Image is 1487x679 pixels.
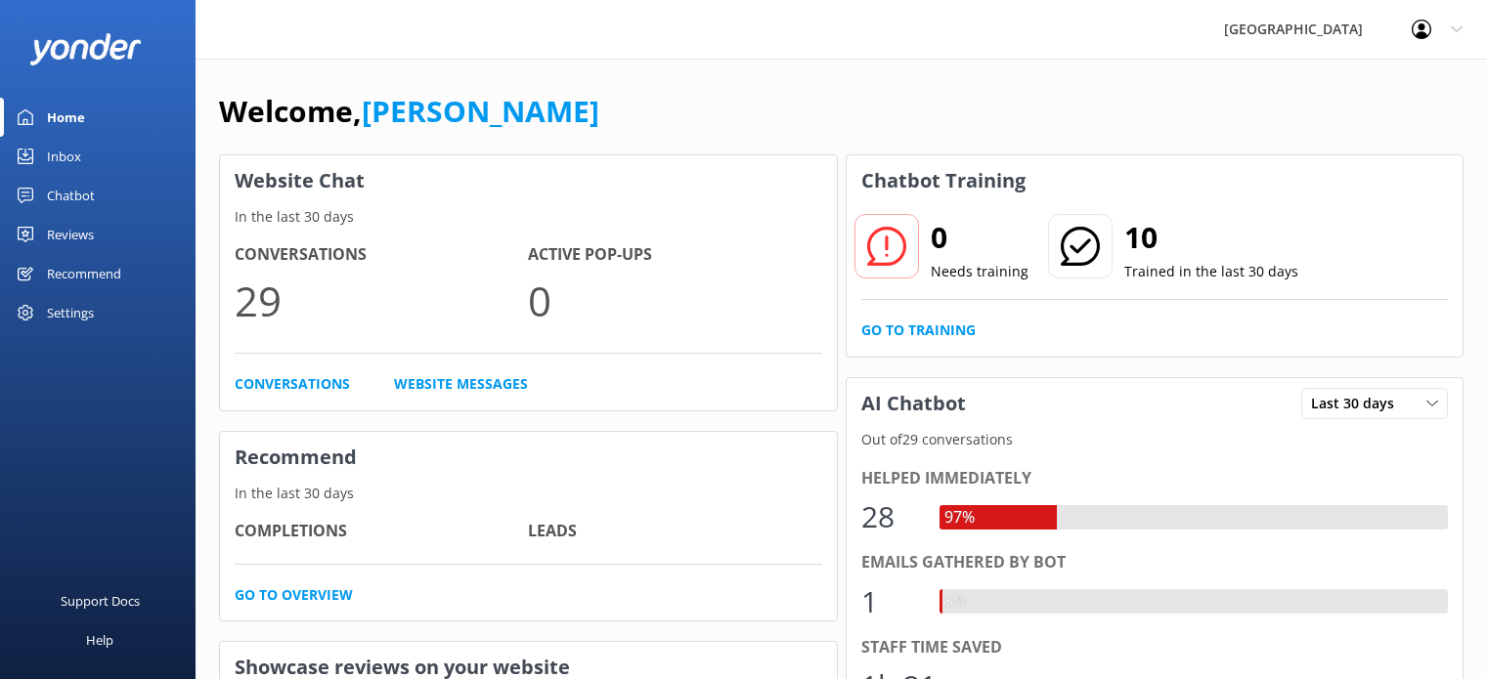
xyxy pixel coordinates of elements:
div: 28 [861,493,920,540]
h1: Welcome, [219,88,599,135]
p: 29 [235,268,528,333]
a: Go to overview [235,584,353,606]
div: Staff time saved [861,635,1449,660]
p: Trained in the last 30 days [1124,261,1298,282]
p: Out of 29 conversations [847,429,1464,450]
div: Recommend [47,254,121,293]
p: In the last 30 days [220,483,837,504]
h4: Conversations [235,242,528,268]
p: Needs training [931,261,1028,282]
h4: Completions [235,519,528,544]
div: Chatbot [47,176,95,215]
a: Conversations [235,373,350,395]
a: Go to Training [861,319,976,341]
h4: Leads [528,519,821,544]
img: yonder-white-logo.png [29,33,142,65]
div: Reviews [47,215,94,254]
div: Inbox [47,137,81,176]
div: Settings [47,293,94,332]
div: Home [47,98,85,137]
div: Support Docs [61,581,140,620]
div: Help [86,620,113,659]
h2: 0 [931,214,1028,261]
div: Helped immediately [861,466,1449,491]
div: 3% [940,589,971,615]
h4: Active Pop-ups [528,242,821,268]
h3: Chatbot Training [847,155,1040,206]
h2: 10 [1124,214,1298,261]
a: Website Messages [394,373,528,395]
span: Last 30 days [1311,393,1406,414]
p: 0 [528,268,821,333]
a: [PERSON_NAME] [362,91,599,131]
h3: Recommend [220,432,837,483]
div: 97% [940,505,980,530]
h3: Website Chat [220,155,837,206]
div: Emails gathered by bot [861,550,1449,575]
h3: AI Chatbot [847,378,981,429]
p: In the last 30 days [220,206,837,228]
div: 1 [861,578,920,625]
